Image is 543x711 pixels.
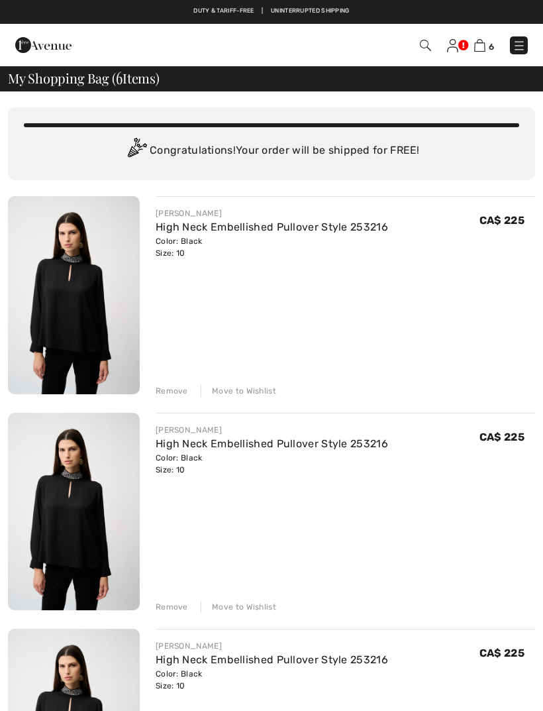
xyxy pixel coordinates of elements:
div: Move to Wishlist [201,385,276,397]
div: Color: Black Size: 10 [156,668,388,692]
a: High Neck Embellished Pullover Style 253216 [156,221,388,233]
div: Move to Wishlist [201,601,276,613]
span: CA$ 225 [479,214,524,227]
img: High Neck Embellished Pullover Style 253216 [8,413,140,611]
img: My Info [447,39,458,52]
img: Search [420,40,431,51]
span: CA$ 225 [479,647,524,659]
div: [PERSON_NAME] [156,207,388,219]
div: [PERSON_NAME] [156,424,388,436]
a: 6 [474,37,494,53]
div: Color: Black Size: 10 [156,235,388,259]
span: 6 [489,42,494,52]
img: Shopping Bag [474,39,485,52]
div: [PERSON_NAME] [156,640,388,652]
span: CA$ 225 [479,431,524,443]
img: High Neck Embellished Pullover Style 253216 [8,196,140,394]
img: 1ère Avenue [15,32,72,58]
div: Color: Black Size: 10 [156,452,388,476]
div: Remove [156,601,188,613]
a: High Neck Embellished Pullover Style 253216 [156,653,388,666]
img: Menu [513,39,526,52]
a: High Neck Embellished Pullover Style 253216 [156,437,388,450]
a: 1ère Avenue [15,38,72,50]
span: 6 [116,68,123,85]
div: Remove [156,385,188,397]
span: My Shopping Bag ( Items) [8,72,160,85]
img: Congratulation2.svg [123,138,150,164]
div: Congratulations! Your order will be shipped for FREE! [24,138,519,164]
